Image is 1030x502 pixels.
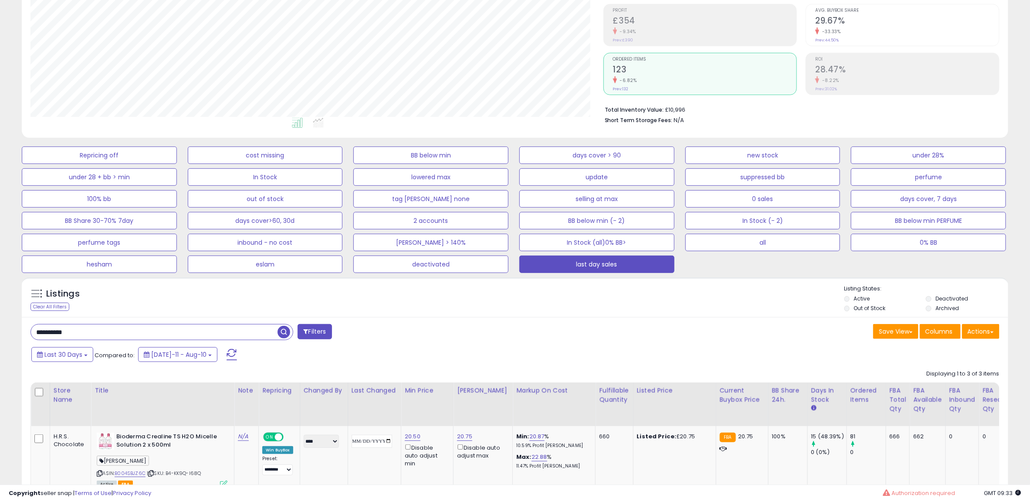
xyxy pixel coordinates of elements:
[599,433,626,441] div: 660
[188,234,343,251] button: inbound - no cost
[613,38,634,43] small: Prev: £390
[738,432,753,441] span: 20.75
[353,212,508,229] button: 2 accounts
[44,350,82,359] span: Last 30 Days
[300,382,348,426] th: CSV column name: cust_attr_2_Changed by
[983,433,1019,441] div: 0
[962,324,1000,339] button: Actions
[304,386,344,395] div: Changed by
[983,386,1022,413] div: FBA Researching Qty
[772,433,801,441] div: 100%
[854,295,870,302] label: Active
[54,386,87,404] div: Store Name
[457,443,506,460] div: Disable auto adjust max
[815,65,999,76] h2: 28.47%
[262,456,293,475] div: Preset:
[95,351,135,359] span: Compared to:
[519,168,674,186] button: update
[851,212,1006,229] button: BB below min PERFUME
[264,434,275,441] span: ON
[815,57,999,62] span: ROI
[850,448,886,456] div: 0
[637,432,677,441] b: Listed Price:
[516,433,589,449] div: %
[352,386,398,395] div: Last Changed
[30,303,69,311] div: Clear All Filters
[949,386,976,413] div: FBA inbound Qty
[22,190,177,208] button: 100% bb
[188,147,343,164] button: cost missing
[811,386,843,404] div: Days In Stock
[819,77,839,84] small: -8.22%
[854,304,886,312] label: Out of Stock
[22,212,177,229] button: BB Share 30-70% 7day
[353,256,508,273] button: deactivated
[685,234,840,251] button: all
[348,382,401,426] th: CSV column name: cust_attr_1_Last Changed
[405,432,420,441] a: 20.50
[97,481,117,488] span: All listings currently available for purchase on Amazon
[54,433,84,448] div: H.R.S. Chocolate
[97,433,114,450] img: 41IR8v9+QAL._SL40_.jpg
[637,386,712,395] div: Listed Price
[873,324,918,339] button: Save View
[815,8,999,13] span: Avg. Buybox Share
[298,324,332,339] button: Filters
[850,386,882,404] div: Ordered Items
[75,489,112,497] a: Terms of Use
[674,116,684,124] span: N/A
[405,386,450,395] div: Min Price
[516,386,592,395] div: Markup on Cost
[605,106,664,113] b: Total Inventory Value:
[685,190,840,208] button: 0 sales
[844,285,1009,293] p: Listing States:
[819,28,841,35] small: -33.33%
[772,386,804,404] div: BB Share 24h.
[238,386,255,395] div: Note
[617,28,636,35] small: -9.34%
[811,433,847,441] div: 15 (48.39%)
[984,489,1021,497] span: 2025-09-10 09:33 GMT
[913,386,942,413] div: FBA Available Qty
[353,168,508,186] button: lowered max
[95,386,230,395] div: Title
[890,433,903,441] div: 666
[353,190,508,208] button: tag [PERSON_NAME] none
[519,147,674,164] button: days cover > 90
[851,168,1006,186] button: perfume
[22,168,177,186] button: under 28 + bb > min
[613,16,797,27] h2: £354
[353,234,508,251] button: [PERSON_NAME] > 140%
[811,448,847,456] div: 0 (0%)
[685,212,840,229] button: In Stock (- 2)
[519,190,674,208] button: selling at max
[815,86,837,92] small: Prev: 31.02%
[238,432,248,441] a: N/A
[685,168,840,186] button: suppressed bb
[851,147,1006,164] button: under 28%
[262,446,293,454] div: Win BuyBox
[519,212,674,229] button: BB below min (- 2)
[115,470,146,477] a: B004SBJZ6C
[925,327,953,336] span: Columns
[720,386,765,404] div: Current Buybox Price
[613,65,797,76] h2: 123
[22,256,177,273] button: hesham
[617,77,637,84] small: -6.82%
[516,453,532,461] b: Max:
[613,57,797,62] span: Ordered Items
[927,370,1000,378] div: Displaying 1 to 3 of 3 items
[851,234,1006,251] button: 0% BB
[519,256,674,273] button: last day sales
[516,463,589,469] p: 11.47% Profit [PERSON_NAME]
[920,324,961,339] button: Columns
[613,86,629,92] small: Prev: 132
[516,453,589,469] div: %
[353,147,508,164] button: BB below min
[9,489,41,497] strong: Copyright
[516,432,529,441] b: Min:
[605,104,993,114] li: £10,996
[811,404,817,412] small: Days In Stock.
[913,433,939,441] div: 662
[188,190,343,208] button: out of stock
